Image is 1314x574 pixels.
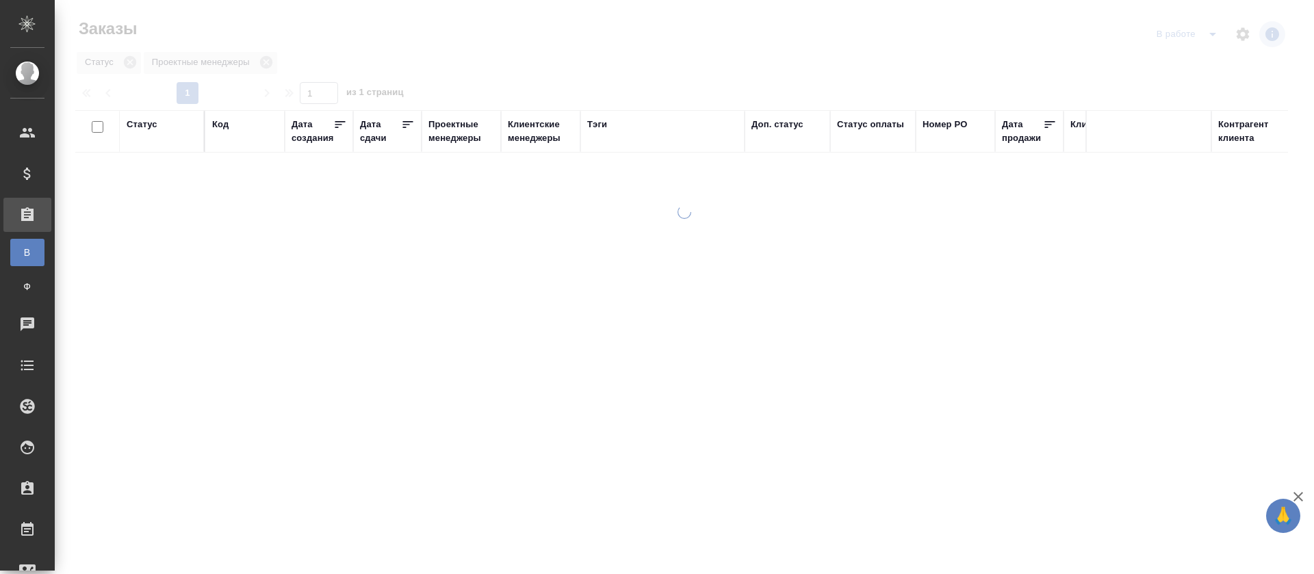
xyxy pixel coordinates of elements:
[1272,501,1295,530] span: 🙏
[751,118,803,131] div: Доп. статус
[1266,499,1300,533] button: 🙏
[1002,118,1043,145] div: Дата продажи
[17,246,38,259] span: В
[127,118,157,131] div: Статус
[212,118,229,131] div: Код
[837,118,904,131] div: Статус оплаты
[1218,118,1284,145] div: Контрагент клиента
[292,118,333,145] div: Дата создания
[17,280,38,293] span: Ф
[923,118,967,131] div: Номер PO
[508,118,574,145] div: Клиентские менеджеры
[10,273,44,300] a: Ф
[360,118,401,145] div: Дата сдачи
[587,118,607,131] div: Тэги
[1070,118,1102,131] div: Клиент
[428,118,494,145] div: Проектные менеджеры
[10,239,44,266] a: В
